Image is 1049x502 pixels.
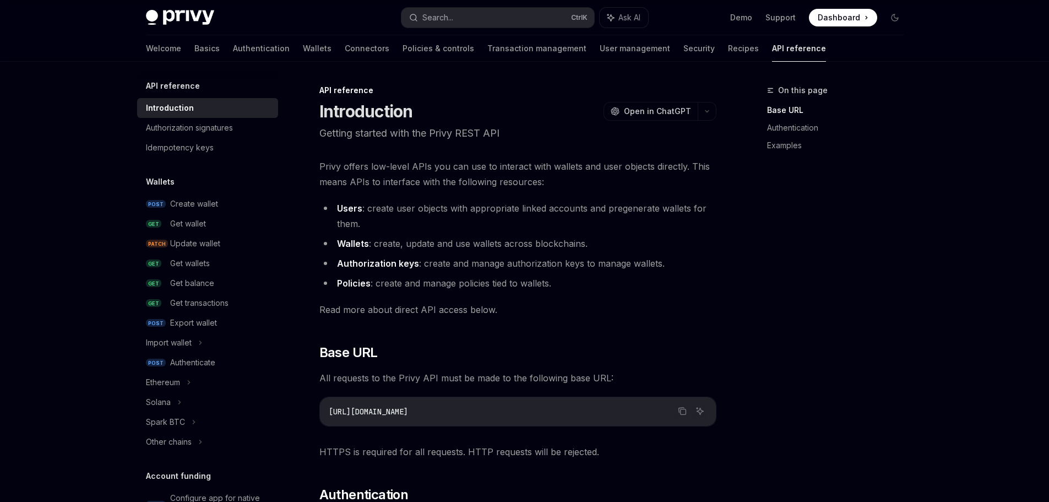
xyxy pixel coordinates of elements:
[170,257,210,270] div: Get wallets
[675,404,689,418] button: Copy the contents from the code block
[170,217,206,230] div: Get wallet
[170,197,218,210] div: Create wallet
[403,35,474,62] a: Policies & controls
[767,137,912,154] a: Examples
[778,84,828,97] span: On this page
[137,98,278,118] a: Introduction
[319,370,716,386] span: All requests to the Privy API must be made to the following base URL:
[146,200,166,208] span: POST
[401,8,594,28] button: Search...CtrlK
[170,277,214,290] div: Get balance
[146,396,171,409] div: Solana
[146,220,161,228] span: GET
[170,356,215,369] div: Authenticate
[170,296,229,310] div: Get transactions
[765,12,796,23] a: Support
[767,101,912,119] a: Base URL
[319,236,716,251] li: : create, update and use wallets across blockchains.
[683,35,715,62] a: Security
[137,293,278,313] a: GETGet transactions
[137,194,278,214] a: POSTCreate wallet
[319,344,378,361] span: Base URL
[146,279,161,288] span: GET
[137,273,278,293] a: GETGet balance
[600,35,670,62] a: User management
[137,353,278,373] a: POSTAuthenticate
[604,102,698,121] button: Open in ChatGPT
[146,35,181,62] a: Welcome
[319,126,716,141] p: Getting started with the Privy REST API
[137,138,278,158] a: Idempotency keys
[886,9,904,26] button: Toggle dark mode
[146,141,214,154] div: Idempotency keys
[146,469,211,483] h5: Account funding
[337,258,419,269] strong: Authorization keys
[146,336,192,349] div: Import wallet
[146,101,194,115] div: Introduction
[728,35,759,62] a: Recipes
[194,35,220,62] a: Basics
[337,238,369,249] strong: Wallets
[319,201,716,231] li: : create user objects with appropriate linked accounts and pregenerate wallets for them.
[693,404,707,418] button: Ask AI
[146,319,166,327] span: POST
[319,444,716,460] span: HTTPS is required for all requests. HTTP requests will be rejected.
[624,106,691,117] span: Open in ChatGPT
[345,35,389,62] a: Connectors
[146,240,168,248] span: PATCH
[146,10,214,25] img: dark logo
[137,253,278,273] a: GETGet wallets
[818,12,860,23] span: Dashboard
[146,435,192,449] div: Other chains
[487,35,586,62] a: Transaction management
[146,359,166,367] span: POST
[600,8,648,28] button: Ask AI
[809,9,877,26] a: Dashboard
[337,203,362,214] strong: Users
[337,278,371,289] strong: Policies
[319,101,413,121] h1: Introduction
[329,407,408,417] span: [URL][DOMAIN_NAME]
[319,85,716,96] div: API reference
[319,302,716,317] span: Read more about direct API access below.
[146,121,233,134] div: Authorization signatures
[137,313,278,333] a: POSTExport wallet
[767,119,912,137] a: Authentication
[422,11,453,24] div: Search...
[319,159,716,190] span: Privy offers low-level APIs you can use to interact with wallets and user objects directly. This ...
[146,260,161,268] span: GET
[137,118,278,138] a: Authorization signatures
[730,12,752,23] a: Demo
[571,13,588,22] span: Ctrl K
[137,214,278,234] a: GETGet wallet
[170,237,220,250] div: Update wallet
[146,415,185,429] div: Spark BTC
[146,299,161,307] span: GET
[319,256,716,271] li: : create and manage authorization keys to manage wallets.
[233,35,290,62] a: Authentication
[319,276,716,291] li: : create and manage policies tied to wallets.
[146,376,180,389] div: Ethereum
[137,234,278,253] a: PATCHUpdate wallet
[772,35,826,62] a: API reference
[303,35,331,62] a: Wallets
[618,12,640,23] span: Ask AI
[146,79,200,93] h5: API reference
[170,316,217,330] div: Export wallet
[146,175,175,188] h5: Wallets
